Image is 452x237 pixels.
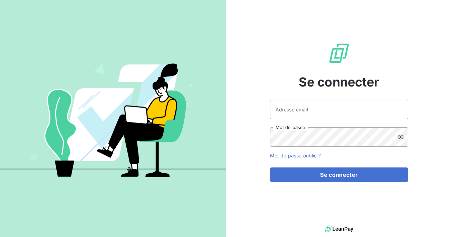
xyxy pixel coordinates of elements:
[270,153,321,158] a: Mot de passe oublié ?
[270,167,408,182] button: Se connecter
[270,100,408,119] input: placeholder
[325,224,353,234] img: logo
[328,42,350,64] img: Logo LeanPay
[299,73,379,91] span: Se connecter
